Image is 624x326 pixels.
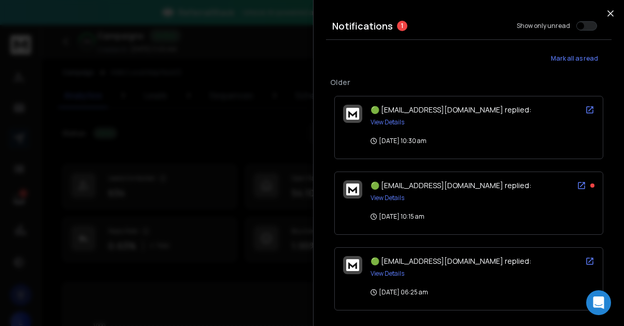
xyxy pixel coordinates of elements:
[371,270,404,278] button: View Details
[330,77,607,88] p: Older
[371,288,428,296] p: [DATE] 06:25 am
[551,54,598,63] span: Mark all as read
[332,19,393,33] h3: Notifications
[346,183,359,195] img: logo
[537,48,612,69] button: Mark all as read
[346,108,359,120] img: logo
[371,194,404,202] button: View Details
[346,259,359,271] img: logo
[371,256,531,266] span: 🟢 [EMAIL_ADDRESS][DOMAIN_NAME] replied:
[371,212,424,221] p: [DATE] 10:15 am
[397,21,407,31] span: 1
[371,118,404,126] button: View Details
[517,22,570,30] label: Show only unread
[371,105,531,115] span: 🟢 [EMAIL_ADDRESS][DOMAIN_NAME] replied:
[586,290,611,315] div: Open Intercom Messenger
[371,137,427,145] p: [DATE] 10:30 am
[371,180,531,190] span: 🟢 [EMAIL_ADDRESS][DOMAIN_NAME] replied:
